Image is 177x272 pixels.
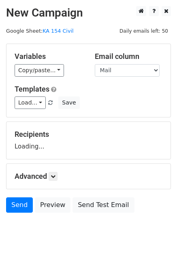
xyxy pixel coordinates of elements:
[58,96,79,109] button: Save
[15,96,46,109] a: Load...
[15,52,83,61] h5: Variables
[15,130,162,151] div: Loading...
[6,28,74,34] small: Google Sheet:
[136,233,177,272] iframe: Chat Widget
[95,52,163,61] h5: Email column
[43,28,73,34] a: KA 154 Civil
[6,6,171,20] h2: New Campaign
[15,172,162,181] h5: Advanced
[117,27,171,36] span: Daily emails left: 50
[15,64,64,77] a: Copy/paste...
[73,197,134,213] a: Send Test Email
[15,85,49,93] a: Templates
[15,130,162,139] h5: Recipients
[117,28,171,34] a: Daily emails left: 50
[6,197,33,213] a: Send
[35,197,70,213] a: Preview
